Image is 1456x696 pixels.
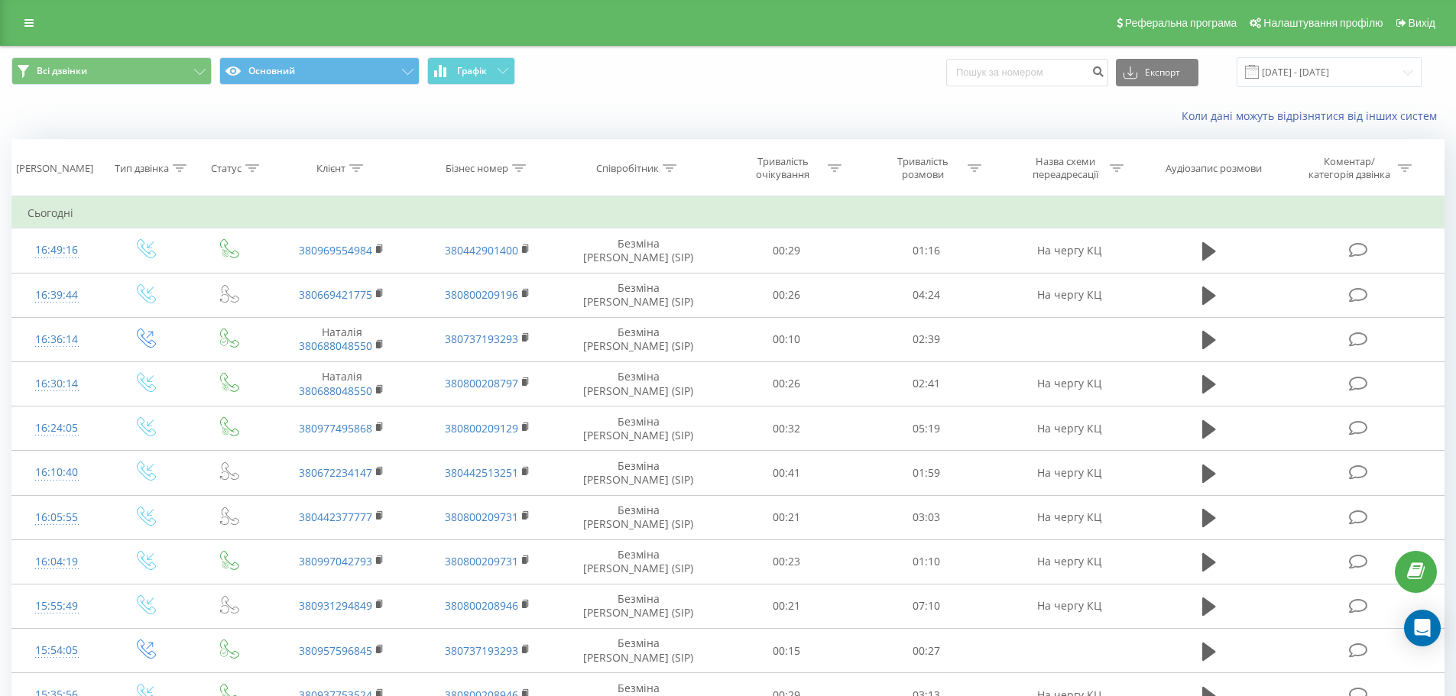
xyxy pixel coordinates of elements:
td: Безміна [PERSON_NAME] (SIP) [560,361,717,406]
td: Безміна [PERSON_NAME] (SIP) [560,539,717,584]
button: Всі дзвінки [11,57,212,85]
td: 00:27 [857,629,997,673]
td: Безміна [PERSON_NAME] (SIP) [560,584,717,628]
a: 380931294849 [299,598,372,613]
td: Безміна [PERSON_NAME] (SIP) [560,451,717,495]
a: 380442513251 [445,465,518,480]
td: 00:21 [717,495,857,539]
a: 380977495868 [299,421,372,435]
a: 380800209196 [445,287,518,302]
a: 380688048550 [299,338,372,353]
div: Бізнес номер [446,162,508,175]
td: На чергу КЦ [996,228,1141,273]
a: 380969554984 [299,243,372,257]
div: 16:36:14 [28,325,86,354]
button: Графік [427,57,515,85]
span: Всі дзвінки [37,65,87,77]
div: 16:49:16 [28,235,86,265]
a: 380737193293 [445,332,518,346]
td: 02:41 [857,361,997,406]
button: Експорт [1116,59,1198,86]
div: Open Intercom Messenger [1404,610,1441,646]
a: 380800209731 [445,554,518,568]
a: 380957596845 [299,643,372,658]
a: 380672234147 [299,465,372,480]
div: Тривалість розмови [882,155,964,181]
td: 00:10 [717,317,857,361]
td: 00:23 [717,539,857,584]
td: 02:39 [857,317,997,361]
td: Безміна [PERSON_NAME] (SIP) [560,273,717,317]
div: 16:04:19 [28,547,86,577]
td: На чергу КЦ [996,539,1141,584]
a: 380800209129 [445,421,518,435]
td: 00:29 [717,228,857,273]
td: 00:26 [717,273,857,317]
a: 380442901400 [445,243,518,257]
a: 380669421775 [299,287,372,302]
a: 380800209731 [445,510,518,524]
div: Статус [211,162,242,175]
div: 16:39:44 [28,280,86,310]
div: 16:10:40 [28,458,86,487]
a: 380737193293 [445,643,518,658]
td: 01:10 [857,539,997,584]
td: 01:59 [857,451,997,495]
td: На чергу КЦ [996,451,1141,495]
td: Сьогодні [12,198,1445,228]
a: 380800208946 [445,598,518,613]
td: На чергу КЦ [996,273,1141,317]
a: 380997042793 [299,554,372,568]
td: 01:16 [857,228,997,273]
td: 00:32 [717,406,857,451]
div: 16:30:14 [28,369,86,399]
td: Наталія [269,361,414,406]
td: 00:15 [717,629,857,673]
td: На чергу КЦ [996,495,1141,539]
td: Безміна [PERSON_NAME] (SIP) [560,495,717,539]
div: 15:55:49 [28,591,86,621]
a: 380688048550 [299,384,372,398]
td: 00:21 [717,584,857,628]
td: На чергу КЦ [996,361,1141,406]
div: 16:24:05 [28,413,86,443]
td: На чергу КЦ [996,584,1141,628]
div: 15:54:05 [28,636,86,665]
span: Реферальна програма [1125,17,1237,29]
td: 00:41 [717,451,857,495]
a: 380800208797 [445,376,518,390]
td: Безміна [PERSON_NAME] (SIP) [560,228,717,273]
div: Коментар/категорія дзвінка [1305,155,1394,181]
a: Коли дані можуть відрізнятися вiд інших систем [1182,108,1445,123]
div: Тривалість очікування [742,155,824,181]
td: Безміна [PERSON_NAME] (SIP) [560,317,717,361]
div: 16:05:55 [28,503,86,533]
a: 380442377777 [299,510,372,524]
td: Безміна [PERSON_NAME] (SIP) [560,629,717,673]
div: Клієнт [316,162,345,175]
td: Безміна [PERSON_NAME] (SIP) [560,406,717,451]
span: Налаштування профілю [1263,17,1383,29]
td: 04:24 [857,273,997,317]
div: Співробітник [596,162,659,175]
input: Пошук за номером [946,59,1108,86]
span: Графік [457,66,487,76]
div: [PERSON_NAME] [16,162,93,175]
div: Назва схеми переадресації [1024,155,1106,181]
td: 00:26 [717,361,857,406]
div: Тип дзвінка [115,162,169,175]
td: 05:19 [857,406,997,451]
div: Аудіозапис розмови [1166,162,1262,175]
span: Вихід [1409,17,1435,29]
td: 03:03 [857,495,997,539]
td: На чергу КЦ [996,406,1141,451]
td: 07:10 [857,584,997,628]
td: Наталія [269,317,414,361]
button: Основний [219,57,420,85]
